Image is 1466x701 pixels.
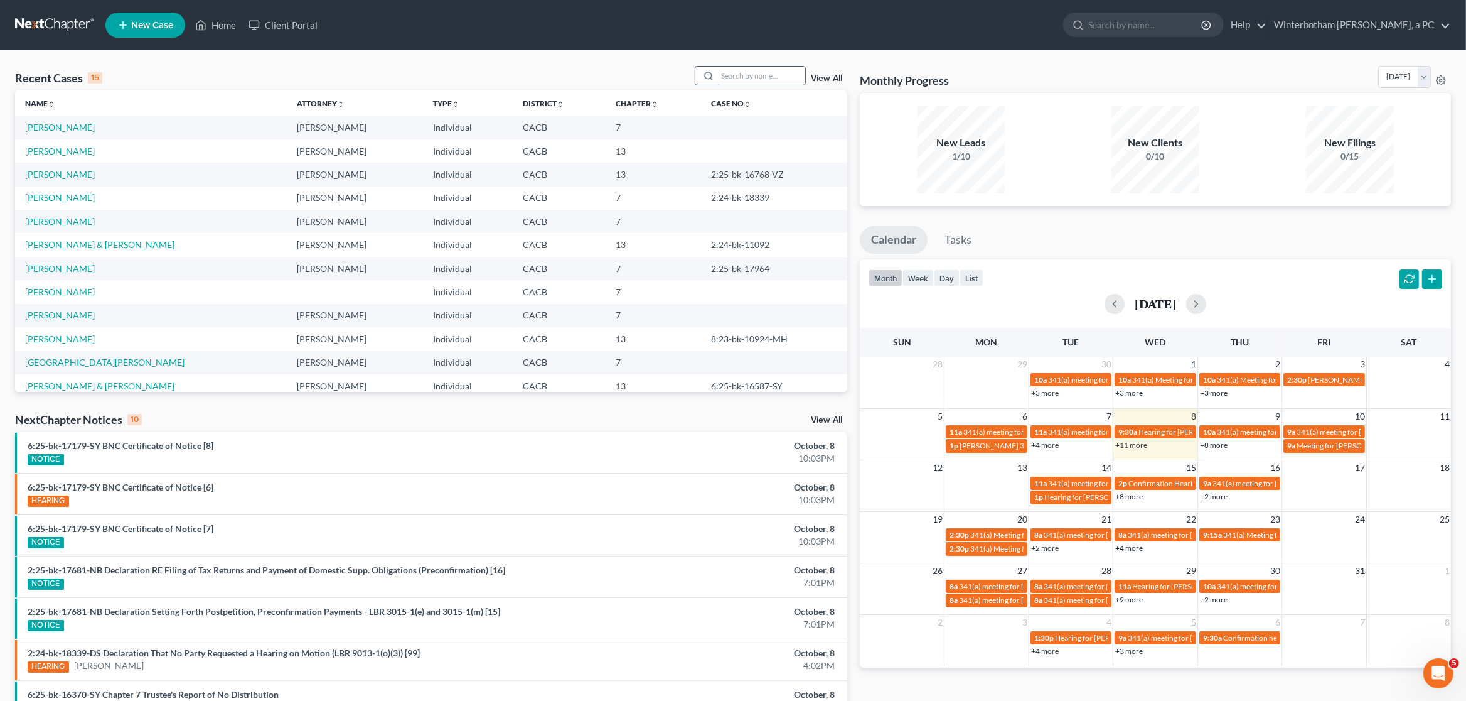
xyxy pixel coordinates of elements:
[1203,375,1216,384] span: 10a
[1115,492,1143,501] a: +8 more
[1449,658,1459,668] span: 5
[811,74,842,83] a: View All
[48,101,55,108] i: unfold_more
[1200,595,1228,604] a: +2 more
[1231,337,1249,347] span: Thu
[25,381,174,391] a: [PERSON_NAME] & [PERSON_NAME]
[574,523,835,535] div: October, 8
[1224,14,1266,36] a: Help
[1034,633,1054,643] span: 1:30p
[513,257,606,280] td: CACB
[15,412,142,427] div: NextChapter Notices
[574,660,835,672] div: 4:02PM
[1135,297,1176,310] h2: [DATE]
[1115,440,1147,450] a: +11 more
[917,136,1005,150] div: New Leads
[931,563,944,579] span: 26
[1031,543,1059,553] a: +2 more
[513,304,606,327] td: CACB
[1021,615,1029,630] span: 3
[1100,357,1113,372] span: 30
[1048,375,1169,384] span: 341(a) meeting for [PERSON_NAME]
[25,192,95,203] a: [PERSON_NAME]
[1034,582,1042,591] span: 8a
[701,327,847,350] td: 8:23-bk-10924-MH
[1190,615,1197,630] span: 5
[1185,563,1197,579] span: 29
[131,21,173,30] span: New Case
[25,357,185,367] a: [GEOGRAPHIC_DATA][PERSON_NAME]
[1111,136,1199,150] div: New Clients
[976,337,998,347] span: Mon
[1223,530,1419,540] span: 341(a) Meeting for [PERSON_NAME] and [PERSON_NAME]
[606,187,701,210] td: 7
[423,163,512,186] td: Individual
[1185,460,1197,475] span: 15
[423,187,512,210] td: Individual
[606,280,701,303] td: 7
[25,310,95,320] a: [PERSON_NAME]
[1118,633,1126,643] span: 9a
[28,648,420,658] a: 2:24-bk-18339-DS Declaration That No Party Requested a Hearing on Motion (LBR 9013-1(o)(3)) [99]
[1128,530,1383,540] span: 341(a) meeting for [PERSON_NAME] [PERSON_NAME] and [PERSON_NAME]
[933,226,983,254] a: Tasks
[950,441,958,450] span: 1p
[1359,615,1366,630] span: 7
[1318,337,1331,347] span: Fri
[1055,633,1153,643] span: Hearing for [PERSON_NAME]
[1306,150,1394,163] div: 0/15
[574,618,835,631] div: 7:01PM
[651,101,658,108] i: unfold_more
[25,122,95,133] a: [PERSON_NAME]
[25,334,95,344] a: [PERSON_NAME]
[1274,615,1281,630] span: 6
[606,116,701,139] td: 7
[28,537,64,548] div: NOTICE
[616,99,658,108] a: Chapterunfold_more
[28,523,213,534] a: 6:25-bk-17179-SY BNC Certificate of Notice [7]
[931,512,944,527] span: 19
[25,239,174,250] a: [PERSON_NAME] & [PERSON_NAME]
[950,427,962,437] span: 11a
[287,116,424,139] td: [PERSON_NAME]
[423,351,512,374] td: Individual
[287,139,424,163] td: [PERSON_NAME]
[513,233,606,256] td: CACB
[513,210,606,233] td: CACB
[28,620,64,631] div: NOTICE
[1016,460,1029,475] span: 13
[1034,530,1042,540] span: 8a
[574,440,835,452] div: October, 8
[1287,375,1307,384] span: 2:30p
[936,409,944,424] span: 5
[1443,615,1451,630] span: 8
[701,163,847,186] td: 2:25-bk-16768-VZ
[1217,582,1338,591] span: 341(a) meeting for [PERSON_NAME]
[1115,595,1143,604] a: +9 more
[423,304,512,327] td: Individual
[711,99,751,108] a: Case Nounfold_more
[1031,388,1059,398] a: +3 more
[1044,595,1165,605] span: 341(a) meeting for [PERSON_NAME]
[574,494,835,506] div: 10:03PM
[1118,375,1131,384] span: 10a
[287,304,424,327] td: [PERSON_NAME]
[574,647,835,660] div: October, 8
[1401,337,1416,347] span: Sat
[557,101,564,108] i: unfold_more
[1034,492,1043,502] span: 1p
[934,269,960,286] button: day
[513,280,606,303] td: CACB
[28,482,213,492] a: 6:25-bk-17179-SY BNC Certificate of Notice [6]
[25,263,95,274] a: [PERSON_NAME]
[1217,375,1413,384] span: 341(a) Meeting for [PERSON_NAME] and [PERSON_NAME]
[1021,409,1029,424] span: 6
[869,269,902,286] button: month
[297,99,345,108] a: Attorneyunfold_more
[1268,14,1450,36] a: Winterbotham [PERSON_NAME], a PC
[701,374,847,398] td: 6:25-bk-16587-SY
[574,564,835,577] div: October, 8
[1423,658,1453,688] iframe: Intercom live chat
[1223,633,1440,643] span: Confirmation hearing for [PERSON_NAME] and [PERSON_NAME]
[606,327,701,350] td: 13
